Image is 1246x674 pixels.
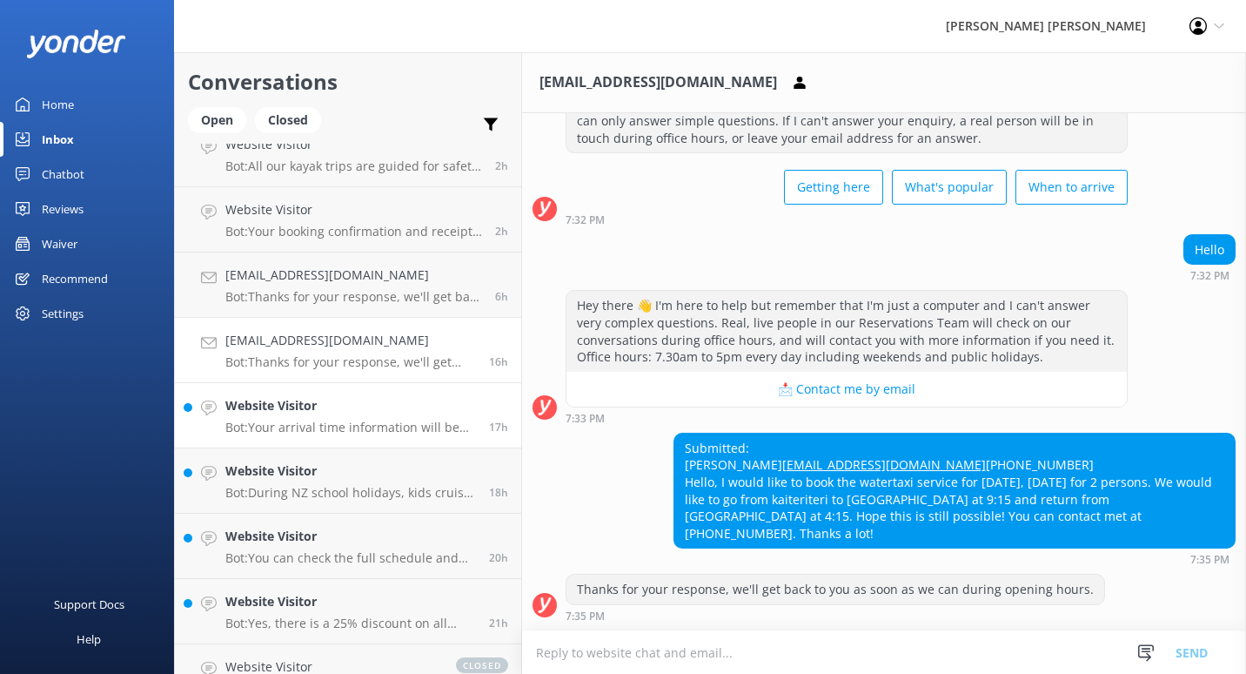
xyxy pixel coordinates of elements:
strong: 7:32 PM [566,215,605,226]
p: Bot: Your booking confirmation and receipt may take up to 30 minutes to reach your email inbox. C... [225,224,482,239]
div: Oct 12 2025 07:32pm (UTC +13:00) Pacific/Auckland [1183,269,1236,281]
a: Website VisitorBot:During NZ school holidays, kids cruise free on day trips into the park. Year-r... [175,448,521,514]
h4: Website Visitor [225,527,476,546]
a: Open [188,110,255,129]
a: Website VisitorBot:Yes, there is a 25% discount on all trips for people living and working in the... [175,579,521,644]
h4: Website Visitor [225,135,482,154]
img: yonder-white-logo.png [26,30,126,58]
span: Oct 13 2025 09:07am (UTC +13:00) Pacific/Auckland [495,224,508,239]
div: Closed [255,107,321,133]
span: Oct 12 2025 03:14pm (UTC +13:00) Pacific/Auckland [489,550,508,565]
div: Home [42,87,74,122]
a: Closed [255,110,330,129]
strong: 7:35 PM [1190,555,1229,565]
h4: Website Visitor [225,592,476,611]
h3: [EMAIL_ADDRESS][DOMAIN_NAME] [539,71,777,94]
div: Hey there 👋 I'm [PERSON_NAME], your virtual assistant. Remember, I'm just a computer. I can only ... [566,89,1127,152]
div: Thanks for your response, we'll get back to you as soon as we can during opening hours. [566,575,1104,604]
a: Website VisitorBot:All our kayak trips are guided for safety, and we don't offer self-guided rent... [175,122,521,187]
div: Settings [42,296,84,331]
div: Inbox [42,122,74,157]
button: What's popular [892,170,1007,205]
a: [EMAIL_ADDRESS][DOMAIN_NAME]Bot:Thanks for your response, we'll get back to you as soon as we can... [175,318,521,383]
button: 📩 Contact me by email [566,372,1127,407]
div: Waiver [42,226,77,261]
a: Website VisitorBot:You can check the full schedule and live availability for the 5 Day Self-Guide... [175,514,521,579]
span: Oct 13 2025 09:34am (UTC +13:00) Pacific/Auckland [495,158,508,173]
div: Help [77,622,101,657]
a: Website VisitorBot:Your arrival time information will be included in your booking confirmation. W... [175,383,521,448]
a: [EMAIL_ADDRESS][DOMAIN_NAME] [782,456,986,473]
strong: 7:35 PM [566,611,605,622]
span: Oct 13 2025 04:41am (UTC +13:00) Pacific/Auckland [495,289,508,304]
span: Oct 12 2025 06:27pm (UTC +13:00) Pacific/Auckland [489,420,508,435]
p: Bot: Thanks for your response, we'll get back to you as soon as we can during opening hours. [225,289,482,305]
div: Hey there 👋 I'm here to help but remember that I'm just a computer and I can't answer very comple... [566,291,1127,371]
div: Oct 12 2025 07:32pm (UTC +13:00) Pacific/Auckland [566,213,1128,226]
a: [EMAIL_ADDRESS][DOMAIN_NAME]Bot:Thanks for your response, we'll get back to you as soon as we can... [175,253,521,318]
h2: Conversations [188,65,508,98]
span: closed [456,657,508,673]
div: Recommend [42,261,108,296]
span: Oct 12 2025 07:35pm (UTC +13:00) Pacific/Auckland [489,354,508,369]
div: Submitted: [PERSON_NAME] [PHONE_NUMBER] Hello, I would like to book the watertaxi service for [DA... [674,434,1235,549]
h4: Website Visitor [225,462,476,481]
div: Open [188,107,246,133]
div: Oct 12 2025 07:35pm (UTC +13:00) Pacific/Auckland [566,610,1105,622]
strong: 7:32 PM [1190,271,1229,281]
a: Website VisitorBot:Your booking confirmation and receipt may take up to 30 minutes to reach your ... [175,187,521,253]
button: Getting here [784,170,883,205]
h4: Website Visitor [225,396,476,415]
button: When to arrive [1015,170,1128,205]
h4: [EMAIL_ADDRESS][DOMAIN_NAME] [225,266,482,285]
span: Oct 12 2025 05:09pm (UTC +13:00) Pacific/Auckland [489,485,508,500]
div: Chatbot [42,157,84,192]
p: Bot: Yes, there is a 25% discount on all trips for people living and working in the [GEOGRAPHIC_D... [225,616,476,631]
p: Bot: Your arrival time information will be included in your booking confirmation. We encourage gu... [225,420,476,435]
div: Reviews [42,192,84,226]
h4: [EMAIL_ADDRESS][DOMAIN_NAME] [225,331,476,350]
div: Oct 12 2025 07:33pm (UTC +13:00) Pacific/Auckland [566,412,1128,424]
div: Oct 12 2025 07:35pm (UTC +13:00) Pacific/Auckland [673,553,1236,565]
div: Hello [1184,235,1235,265]
strong: 7:33 PM [566,414,605,424]
p: Bot: During NZ school holidays, kids cruise free on day trips into the park. Year-round, one chil... [225,485,476,501]
p: Bot: Thanks for your response, we'll get back to you as soon as we can during opening hours. [225,354,476,370]
p: Bot: You can check the full schedule and live availability for the 5 Day Self-Guided Walk at [URL... [225,550,476,566]
span: Oct 12 2025 02:39pm (UTC +13:00) Pacific/Auckland [489,616,508,630]
h4: Website Visitor [225,200,482,219]
div: Support Docs [54,587,124,622]
p: Bot: All our kayak trips are guided for safety, and we don't offer self-guided rentals. For multi... [225,158,482,174]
